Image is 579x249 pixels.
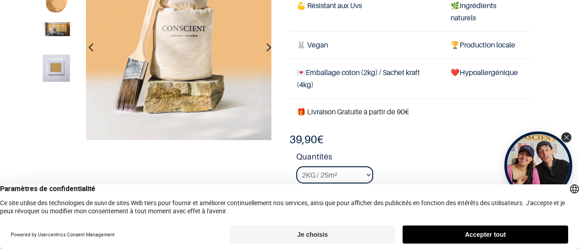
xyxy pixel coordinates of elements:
span: 💪 Résistant aux Uvs [297,1,362,10]
button: Open chat widget [8,8,35,35]
span: 🌿 [451,1,460,10]
td: Emballage coton (2kg) / Sachet kraft (4kg) [289,59,443,98]
div: Close Tolstoy widget [561,132,571,142]
span: 🐰 Vegan [297,40,328,49]
b: € [289,133,323,146]
div: Open Tolstoy [504,132,572,199]
span: 39,90 [289,133,317,146]
div: Tolstoy bubble widget [504,132,572,199]
strong: Quantités [296,150,530,166]
img: Product image [43,23,70,37]
img: Product image [43,55,70,82]
span: 🏆 [451,40,460,49]
td: ❤️Hypoallergénique [443,59,530,98]
font: 🎁 Livraison Gratuite à partir de 90€ [297,107,409,116]
td: Production locale [443,32,530,59]
div: Open Tolstoy widget [504,132,572,199]
span: 💌 [297,68,306,77]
